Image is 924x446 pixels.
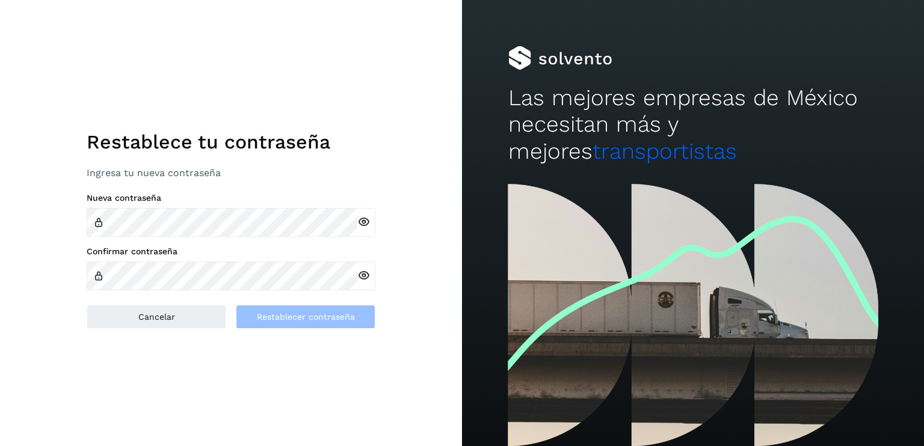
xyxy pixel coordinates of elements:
button: Restablecer contraseña [236,305,375,329]
h2: Las mejores empresas de México necesitan más y mejores [508,85,878,165]
label: Confirmar contraseña [87,246,375,257]
p: Ingresa tu nueva contraseña [87,167,375,179]
button: Cancelar [87,305,226,329]
span: Cancelar [138,313,175,321]
span: transportistas [593,138,737,164]
span: Restablecer contraseña [257,313,355,321]
h1: Restablece tu contraseña [87,130,375,153]
label: Nueva contraseña [87,193,375,203]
